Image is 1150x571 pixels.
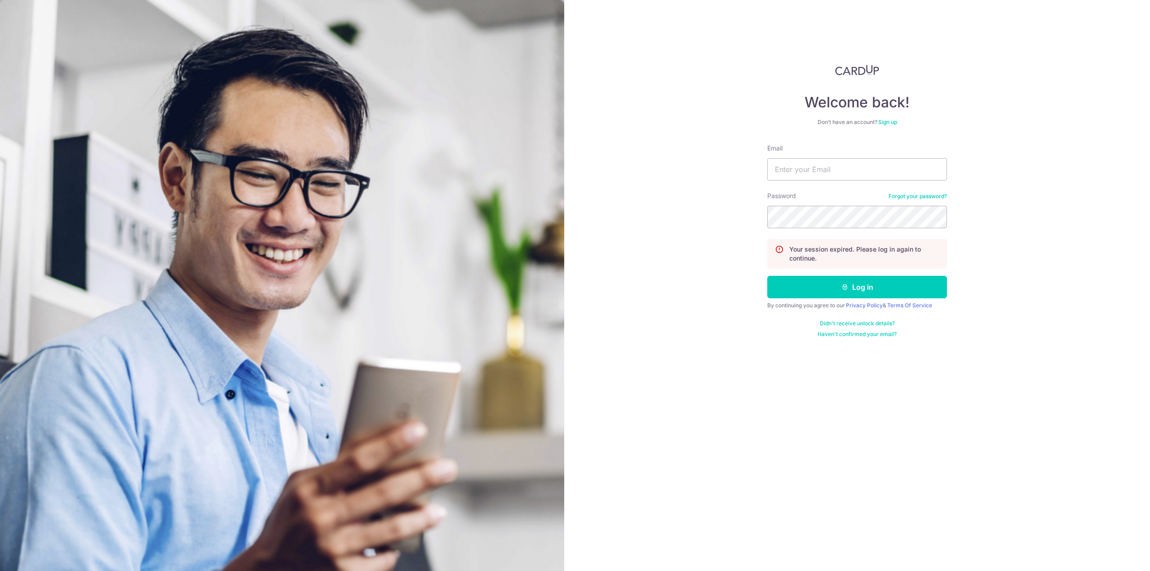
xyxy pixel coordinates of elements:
[767,276,947,298] button: Log in
[889,193,947,200] a: Forgot your password?
[767,302,947,309] div: By continuing you agree to our &
[767,93,947,111] h4: Welcome back!
[767,144,783,153] label: Email
[820,320,895,327] a: Didn't receive unlock details?
[767,158,947,181] input: Enter your Email
[887,302,932,309] a: Terms Of Service
[789,245,939,263] p: Your session expired. Please log in again to continue.
[767,119,947,126] div: Don’t have an account?
[818,331,897,338] a: Haven't confirmed your email?
[835,65,879,75] img: CardUp Logo
[767,191,796,200] label: Password
[846,302,883,309] a: Privacy Policy
[878,119,897,125] a: Sign up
